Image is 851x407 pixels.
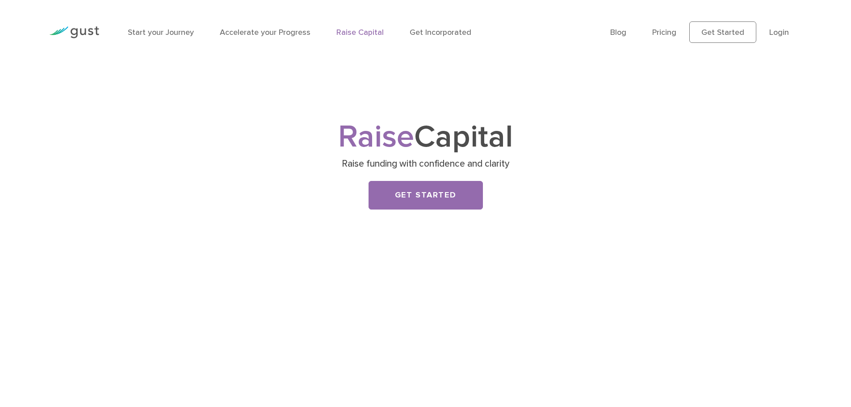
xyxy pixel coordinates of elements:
a: Blog [610,28,626,37]
h1: Capital [249,123,602,151]
p: Raise funding with confidence and clarity [252,158,599,170]
a: Raise Capital [336,28,384,37]
a: Get Started [369,181,483,210]
a: Pricing [652,28,676,37]
a: Start your Journey [128,28,194,37]
span: Raise [338,118,414,155]
a: Accelerate your Progress [220,28,310,37]
a: Get Started [689,21,756,43]
a: Get Incorporated [410,28,471,37]
img: Gust Logo [49,26,99,38]
a: Login [769,28,789,37]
